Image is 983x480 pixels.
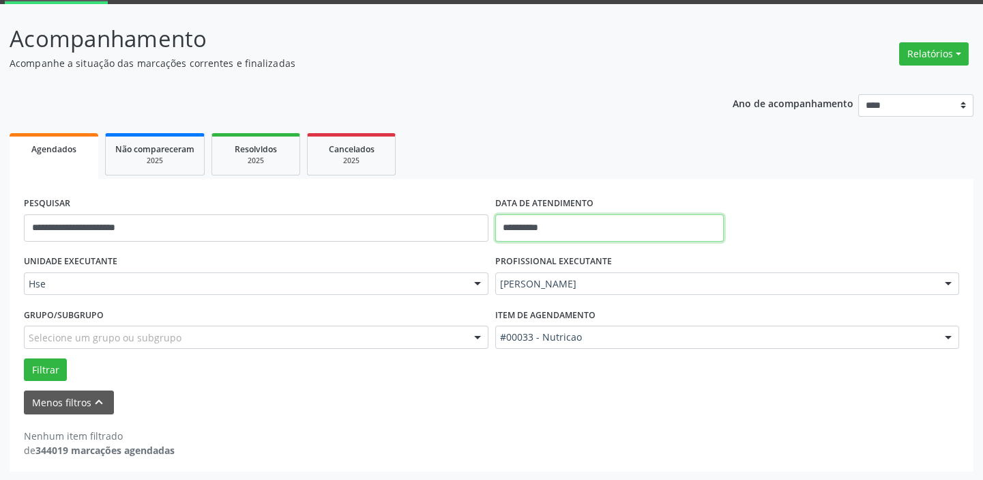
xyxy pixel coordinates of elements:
[24,443,175,457] div: de
[500,330,932,344] span: #00033 - Nutricao
[495,193,593,214] label: DATA DE ATENDIMENTO
[91,395,106,410] i: keyboard_arrow_up
[899,42,969,66] button: Relatórios
[24,251,117,272] label: UNIDADE EXECUTANTE
[10,56,684,70] p: Acompanhe a situação das marcações correntes e finalizadas
[24,193,70,214] label: PESQUISAR
[115,143,194,155] span: Não compareceram
[235,143,277,155] span: Resolvidos
[24,358,67,382] button: Filtrar
[495,251,612,272] label: PROFISSIONAL EXECUTANTE
[35,444,175,457] strong: 344019 marcações agendadas
[29,330,181,345] span: Selecione um grupo ou subgrupo
[24,305,104,326] label: Grupo/Subgrupo
[500,277,932,291] span: [PERSON_NAME]
[10,22,684,56] p: Acompanhamento
[24,429,175,443] div: Nenhum item filtrado
[317,156,385,166] div: 2025
[329,143,375,155] span: Cancelados
[24,391,114,414] button: Menos filtroskeyboard_arrow_up
[222,156,290,166] div: 2025
[733,94,853,111] p: Ano de acompanhamento
[115,156,194,166] div: 2025
[29,277,460,291] span: Hse
[31,143,76,155] span: Agendados
[495,305,596,326] label: Item de agendamento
